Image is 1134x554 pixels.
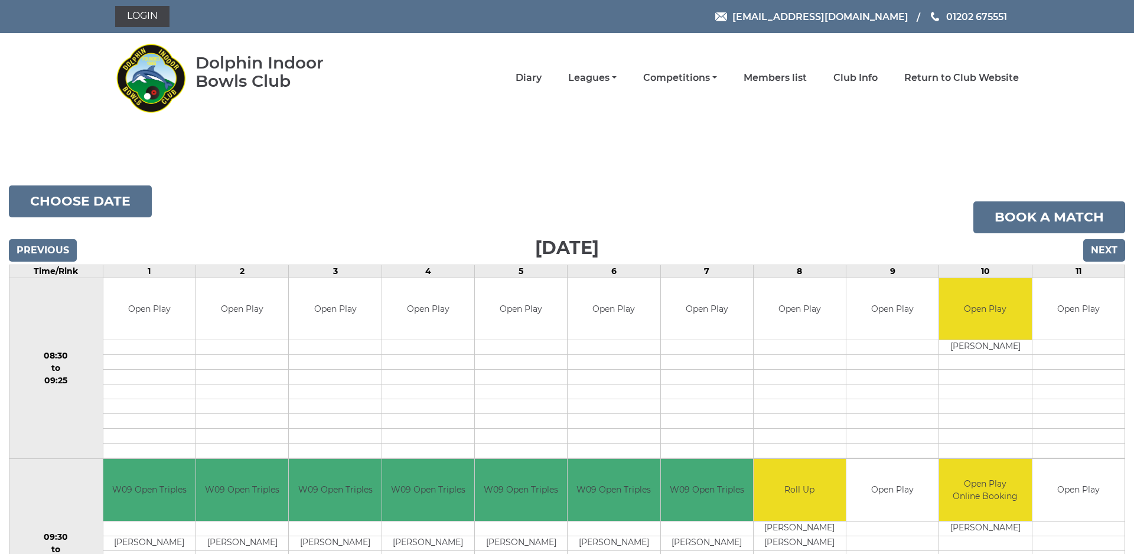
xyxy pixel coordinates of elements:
[103,278,195,340] td: Open Play
[103,459,195,521] td: W09 Open Triples
[289,278,381,340] td: Open Play
[661,278,753,340] td: Open Play
[931,12,939,21] img: Phone us
[475,278,567,340] td: Open Play
[568,459,660,521] td: W09 Open Triples
[9,278,103,459] td: 08:30 to 09:25
[115,6,170,27] a: Login
[939,521,1031,536] td: [PERSON_NAME]
[289,459,381,521] td: W09 Open Triples
[568,265,660,278] td: 6
[9,185,152,217] button: Choose date
[382,536,474,550] td: [PERSON_NAME]
[661,536,753,550] td: [PERSON_NAME]
[196,278,288,340] td: Open Play
[475,536,567,550] td: [PERSON_NAME]
[1083,239,1125,262] input: Next
[382,278,474,340] td: Open Play
[643,71,717,84] a: Competitions
[568,278,660,340] td: Open Play
[754,521,846,536] td: [PERSON_NAME]
[382,459,474,521] td: W09 Open Triples
[754,278,846,340] td: Open Play
[946,11,1007,22] span: 01202 675551
[568,536,660,550] td: [PERSON_NAME]
[568,71,617,84] a: Leagues
[382,265,474,278] td: 4
[475,459,567,521] td: W09 Open Triples
[103,265,195,278] td: 1
[196,459,288,521] td: W09 Open Triples
[1032,278,1125,340] td: Open Play
[833,71,878,84] a: Club Info
[904,71,1019,84] a: Return to Club Website
[195,54,361,90] div: Dolphin Indoor Bowls Club
[754,459,846,521] td: Roll Up
[115,37,186,119] img: Dolphin Indoor Bowls Club
[929,9,1007,24] a: Phone us 01202 675551
[715,9,908,24] a: Email [EMAIL_ADDRESS][DOMAIN_NAME]
[196,265,289,278] td: 2
[196,536,288,550] td: [PERSON_NAME]
[660,265,753,278] td: 7
[474,265,567,278] td: 5
[732,11,908,22] span: [EMAIL_ADDRESS][DOMAIN_NAME]
[661,459,753,521] td: W09 Open Triples
[1032,459,1125,521] td: Open Play
[846,459,939,521] td: Open Play
[939,278,1031,340] td: Open Play
[103,536,195,550] td: [PERSON_NAME]
[9,239,77,262] input: Previous
[846,265,939,278] td: 9
[744,71,807,84] a: Members list
[846,278,939,340] td: Open Play
[289,265,382,278] td: 3
[9,265,103,278] td: Time/Rink
[1032,265,1125,278] td: 11
[753,265,846,278] td: 8
[973,201,1125,233] a: Book a match
[754,536,846,550] td: [PERSON_NAME]
[939,265,1032,278] td: 10
[715,12,727,21] img: Email
[939,459,1031,521] td: Open Play Online Booking
[939,340,1031,355] td: [PERSON_NAME]
[289,536,381,550] td: [PERSON_NAME]
[516,71,542,84] a: Diary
